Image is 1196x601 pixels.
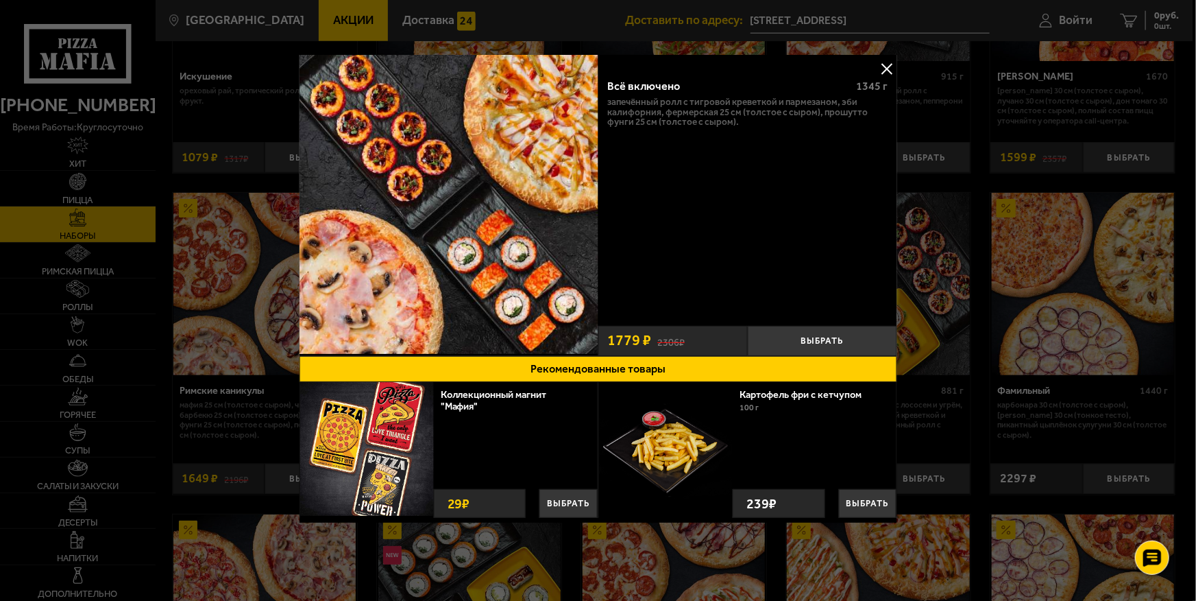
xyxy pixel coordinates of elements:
a: Картофель фри с кетчупом [740,388,874,401]
span: 1345 г [856,80,888,93]
button: Выбрать [539,489,597,518]
strong: 239 ₽ [743,490,780,517]
button: Выбрать [748,326,897,357]
a: Всё включено [299,55,598,356]
strong: 29 ₽ [444,490,474,517]
button: Рекомендованные товары [299,356,897,381]
img: Всё включено [299,55,598,354]
s: 2306 ₽ [657,334,685,347]
span: 1779 ₽ [607,333,651,349]
p: Запечённый ролл с тигровой креветкой и пармезаном, Эби Калифорния, Фермерская 25 см (толстое с сы... [607,97,888,127]
button: Выбрать [838,489,896,518]
a: Коллекционный магнит "Мафия" [441,388,547,412]
span: 100 г [740,403,759,412]
div: Всё включено [607,80,845,93]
